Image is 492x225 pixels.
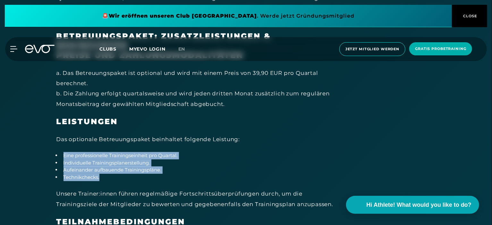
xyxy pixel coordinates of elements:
h3: LEISTUNGEN [56,117,345,126]
span: Hi Athlete! What would you like to do? [367,201,471,209]
div: Das optionale Betreuungspaket beinhaltet folgende Leistung: [56,134,345,144]
span: CLOSE [462,13,478,19]
li: Aufeinander aufbauende Trainingspläne. [61,166,345,174]
li: Technikchecks. [61,174,345,181]
a: en [178,45,193,53]
a: Clubs [99,46,129,52]
a: MYEVO LOGIN [129,46,165,52]
span: Jetzt Mitglied werden [345,46,399,52]
span: en [178,46,185,52]
div: Unsere Trainer:innen führen regelmäßige Fortschrittsüberprüfungen durch, um die Trainingsziele de... [56,189,345,209]
li: Eine professionelle Trainingseinheit pro Quartal. [61,152,345,159]
a: Gratis Probetraining [407,42,474,56]
button: CLOSE [452,5,487,27]
button: Hi Athlete! What would you like to do? [346,196,479,214]
div: a. Das Betreuungspaket ist optional und wird mit einem Preis von 39,90 EUR pro Quartal berechnet.... [56,68,345,109]
a: Jetzt Mitglied werden [337,42,407,56]
span: Clubs [99,46,116,52]
span: Gratis Probetraining [415,46,466,52]
li: Individuelle Trainingsplanerstellung. [61,159,345,167]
